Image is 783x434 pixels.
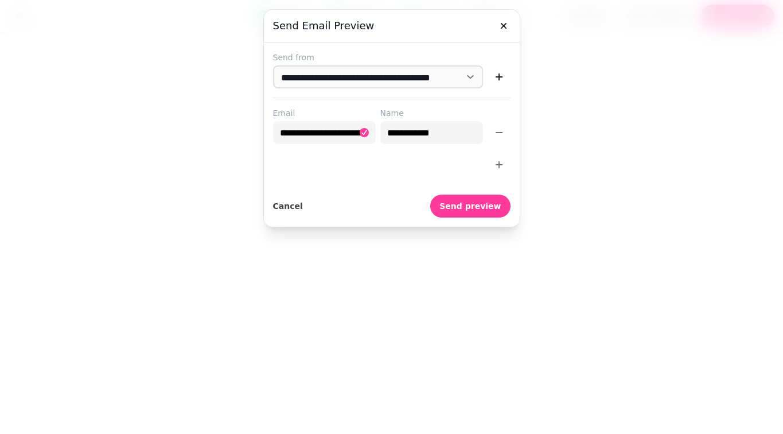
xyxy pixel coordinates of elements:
button: Send preview [430,195,510,218]
h3: Send email preview [273,19,511,33]
label: Send from [273,52,511,63]
label: Email [273,107,376,119]
span: Cancel [273,202,303,210]
span: Send preview [439,202,501,210]
button: Cancel [273,195,303,218]
label: Name [380,107,483,119]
